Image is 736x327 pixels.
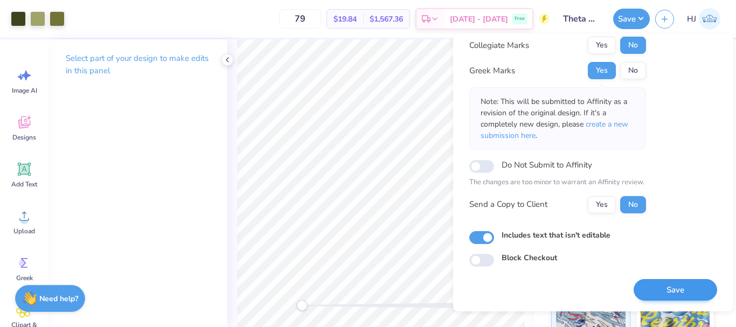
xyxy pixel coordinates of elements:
label: Do Not Submit to Affinity [502,158,592,172]
p: Select part of your design to make edits in this panel [66,52,210,77]
span: [DATE] - [DATE] [450,13,508,25]
label: Block Checkout [502,252,557,263]
p: The changes are too minor to warrant an Affinity review. [469,177,646,188]
button: Yes [588,37,616,54]
a: HJ [682,8,725,30]
button: No [620,62,646,79]
button: No [620,37,646,54]
button: Yes [588,62,616,79]
button: Save [634,279,717,301]
button: Yes [588,196,616,213]
button: No [620,196,646,213]
span: HJ [687,13,696,25]
span: Free [515,15,525,23]
span: Greek [16,274,33,282]
p: Note: This will be submitted to Affinity as a revision of the original design. If it's a complete... [481,96,635,141]
div: Collegiate Marks [469,39,529,52]
span: $19.84 [334,13,357,25]
span: Designs [12,133,36,142]
span: Add Text [11,180,37,189]
div: Send a Copy to Client [469,198,547,211]
div: Greek Marks [469,65,515,77]
span: Image AI [12,86,37,95]
img: Hughe Josh Cabanete [699,8,720,30]
button: Save [613,9,650,29]
div: Accessibility label [296,300,307,311]
input: – – [279,9,321,29]
strong: Need help? [39,294,78,304]
input: Untitled Design [555,8,608,30]
span: $1,567.36 [370,13,403,25]
label: Includes text that isn't editable [502,229,610,241]
span: Upload [13,227,35,235]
